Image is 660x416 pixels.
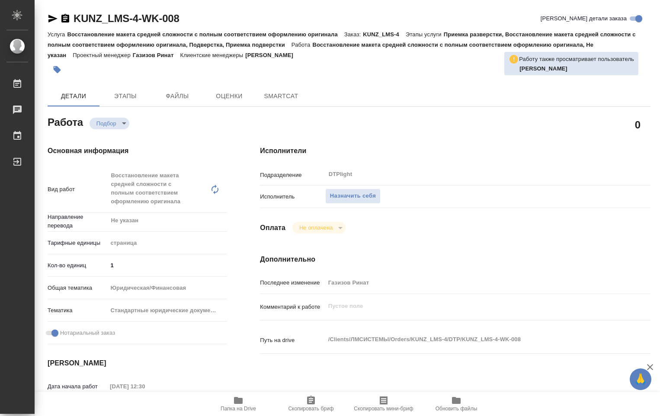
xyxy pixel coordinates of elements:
textarea: /Clients/ЛМСИСТЕМЫ/Orders/KUNZ_LMS-4/DTP/KUNZ_LMS-4-WK-008 [325,332,618,347]
button: Не оплачена [297,224,335,231]
span: Обновить файлы [436,406,477,412]
p: Вид работ [48,185,107,194]
div: Юридическая/Финансовая [107,281,227,295]
p: Дата начала работ [48,382,107,391]
p: Работа [292,42,313,48]
button: Папка на Drive [202,392,275,416]
p: Исполнитель [260,192,325,201]
h4: Оплата [260,223,285,233]
p: KUNZ_LMS-4 [363,31,406,38]
p: Работу также просматривает пользователь [519,55,634,64]
button: 🙏 [630,368,651,390]
button: Подбор [94,120,119,127]
button: Назначить себя [325,189,381,204]
b: [PERSON_NAME] [519,65,567,72]
button: Добавить тэг [48,60,67,79]
p: Комментарий к работе [260,303,325,311]
input: Пустое поле [107,380,183,393]
span: Нотариальный заказ [60,329,115,337]
button: Скопировать мини-бриф [347,392,420,416]
p: Заказ: [344,31,363,38]
span: Папка на Drive [221,406,256,412]
p: Направление перевода [48,213,107,230]
p: Путь на drive [260,336,325,345]
h4: [PERSON_NAME] [48,358,225,368]
h2: 0 [635,117,641,132]
p: Общая тематика [48,284,107,292]
input: Пустое поле [325,276,618,289]
p: [PERSON_NAME] [245,52,300,58]
span: Скопировать мини-бриф [354,406,413,412]
span: Файлы [157,91,198,102]
p: Тарифные единицы [48,239,107,247]
span: Детали [53,91,94,102]
h4: Основная информация [48,146,225,156]
p: Клиентские менеджеры [180,52,245,58]
a: KUNZ_LMS-4-WK-008 [74,13,179,24]
h2: Работа [48,114,83,129]
span: 🙏 [633,370,648,388]
p: Кол-во единиц [48,261,107,270]
span: SmartCat [260,91,302,102]
span: [PERSON_NAME] детали заказа [541,14,627,23]
button: Скопировать бриф [275,392,347,416]
div: Стандартные юридические документы, договоры, уставы [107,303,227,318]
p: Восстановление макета средней сложности с полным соответствием оформлению оригинала, Не указан [48,42,593,58]
p: Этапы услуги [406,31,444,38]
button: Обновить файлы [420,392,493,416]
span: Скопировать бриф [288,406,333,412]
div: страница [107,236,227,250]
h4: Дополнительно [260,254,650,265]
input: ✎ Введи что-нибудь [107,259,227,272]
p: Подразделение [260,171,325,179]
button: Скопировать ссылку для ЯМессенджера [48,13,58,24]
div: Подбор [90,118,129,129]
h4: Исполнители [260,146,650,156]
span: Этапы [105,91,146,102]
p: Восстановление макета средней сложности с полным соответствием оформлению оригинала [67,31,344,38]
span: Оценки [208,91,250,102]
span: Назначить себя [330,191,376,201]
div: Подбор [292,222,346,234]
p: Газизов Ринат [133,52,180,58]
button: Скопировать ссылку [60,13,70,24]
p: Петрова Валерия [519,64,634,73]
p: Последнее изменение [260,278,325,287]
p: Тематика [48,306,107,315]
p: Услуга [48,31,67,38]
p: Проектный менеджер [73,52,132,58]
